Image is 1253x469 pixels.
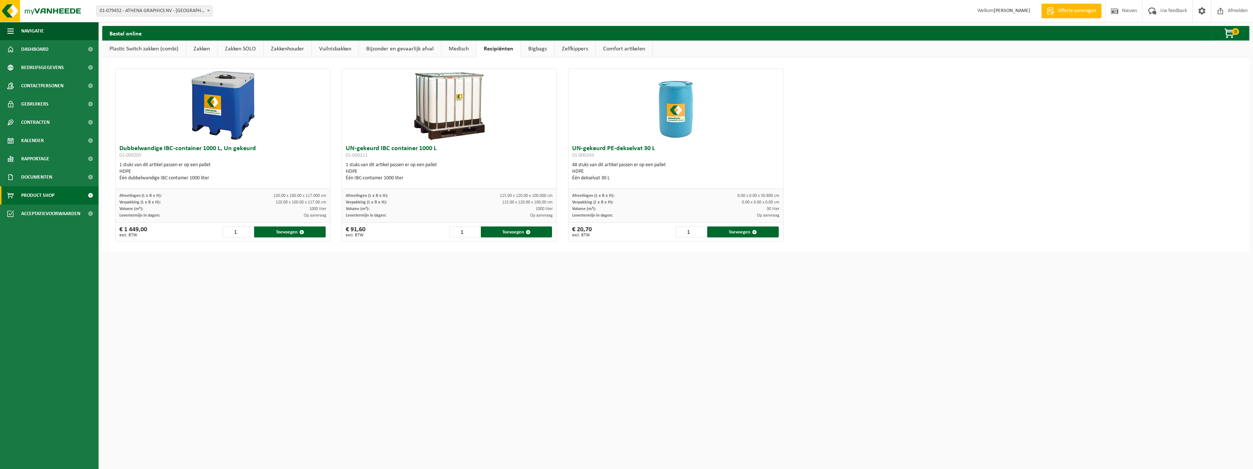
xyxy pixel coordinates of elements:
span: 120.00 x 100.00 x 117.000 cm [273,194,326,198]
span: Levertermijn in dagen: [346,213,386,218]
h3: UN-gekeurd PE-dekselvat 30 L [572,145,779,160]
button: 0 [1212,26,1249,41]
div: Één IBC-container 1000 liter [346,175,553,182]
img: 01-000211 [413,69,486,142]
span: excl. BTW [572,233,592,237]
span: Levertermijn in dagen: [119,213,160,218]
div: 1 stuks van dit artikel passen er op een pallet [346,162,553,182]
span: Volume (m³): [572,207,596,211]
a: Medisch [441,41,476,57]
span: Afmetingen (L x B x H): [119,194,162,198]
input: 1 [449,226,480,237]
div: Één dubbelwandige IBC container 1000 liter [119,175,326,182]
a: Zelfkippers [555,41,595,57]
span: 0.00 x 0.00 x 50.800 cm [737,194,779,198]
span: 0 [1232,28,1239,35]
button: Toevoegen [254,226,326,237]
span: 115.00 x 120.00 x 100.000 cm [500,194,553,198]
span: Gebruikers [21,95,49,113]
a: Zakken [186,41,217,57]
input: 1 [223,226,253,237]
span: Afmetingen (L x B x H): [346,194,388,198]
img: 01-000205 [186,69,259,142]
span: 115.00 x 120.00 x 100.00 cm [502,200,553,205]
span: Product Shop [21,186,54,205]
span: Offerte aanvragen [1056,7,1098,15]
span: Op aanvraag [757,213,779,218]
span: excl. BTW [119,233,147,237]
span: excl. BTW [346,233,365,237]
a: Plastic Switch zakken (combi) [102,41,186,57]
span: Afmetingen (L x B x H): [572,194,614,198]
a: Zakkenhouder [264,41,311,57]
h3: Dubbelwandige IBC-container 1000 L, Un gekeurd [119,145,326,160]
span: Navigatie [21,22,44,40]
a: Bigbags [521,41,554,57]
span: 01-000243 [572,153,594,158]
span: Volume (m³): [346,207,369,211]
span: 01-079452 - ATHENA GRAPHICS NV - ROESELARE [97,6,212,16]
span: Rapportage [21,150,49,168]
input: 1 [676,226,706,237]
a: Zakken SOLO [218,41,263,57]
span: Verpakking (L x B x H): [346,200,387,205]
span: 01-000205 [119,153,141,158]
a: Vuilnisbakken [312,41,359,57]
span: Documenten [21,168,52,186]
span: 01-079452 - ATHENA GRAPHICS NV - ROESELARE [96,5,212,16]
span: Op aanvraag [530,213,553,218]
a: Bijzonder en gevaarlijk afval [359,41,441,57]
div: Één dekselvat 30 L [572,175,779,182]
span: 30 liter [767,207,779,211]
span: 1000 liter [309,207,326,211]
span: Op aanvraag [304,213,326,218]
span: Bedrijfsgegevens [21,58,64,77]
span: Verpakking (L x B x H): [119,200,161,205]
div: HDPE [572,168,779,175]
span: Acceptatievoorwaarden [21,205,80,223]
button: Toevoegen [707,226,779,237]
div: € 20,70 [572,226,592,237]
span: Kalender [21,131,44,150]
strong: [PERSON_NAME] [994,8,1030,14]
div: € 1 449,00 [119,226,147,237]
span: Contracten [21,113,50,131]
span: Volume (m³): [119,207,143,211]
a: Recipiënten [476,41,521,57]
span: Levertermijn in dagen: [572,213,613,218]
img: 01-000243 [639,69,712,142]
span: 01-000211 [346,153,368,158]
div: 1 stuks van dit artikel passen er op een pallet [119,162,326,182]
div: HDPE [346,168,553,175]
a: Offerte aanvragen [1041,4,1101,18]
span: Contactpersonen [21,77,64,95]
h3: UN-gekeurd IBC container 1000 L [346,145,553,160]
h2: Bestel online [102,26,149,40]
div: 48 stuks van dit artikel passen er op een pallet [572,162,779,182]
span: Dashboard [21,40,49,58]
div: € 91,60 [346,226,365,237]
button: Toevoegen [481,226,552,237]
a: Comfort artikelen [596,41,652,57]
div: HDPE [119,168,326,175]
span: 1000 liter [536,207,553,211]
span: 120.00 x 100.00 x 117.00 cm [276,200,326,205]
span: Verpakking (L x B x H): [572,200,613,205]
span: 0.00 x 0.00 x 0.00 cm [742,200,779,205]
